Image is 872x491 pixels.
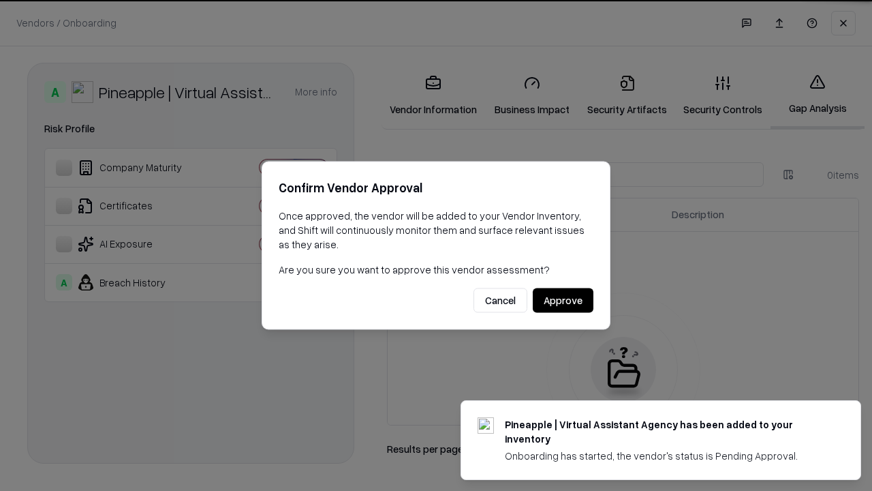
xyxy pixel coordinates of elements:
h2: Confirm Vendor Approval [279,178,593,198]
p: Are you sure you want to approve this vendor assessment? [279,263,593,277]
img: trypineapple.com [478,417,494,434]
div: Pineapple | Virtual Assistant Agency has been added to your inventory [505,417,828,446]
div: Onboarding has started, the vendor's status is Pending Approval. [505,449,828,463]
p: Once approved, the vendor will be added to your Vendor Inventory, and Shift will continuously mon... [279,209,593,252]
button: Approve [533,288,593,313]
button: Cancel [473,288,527,313]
